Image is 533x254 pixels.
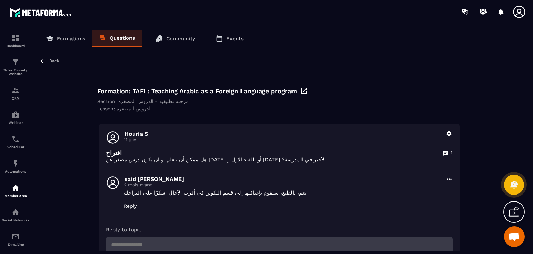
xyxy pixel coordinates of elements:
[226,35,244,42] p: Events
[2,96,29,100] p: CRM
[2,243,29,246] p: E-mailing
[504,226,525,247] a: Open chat
[2,68,29,76] p: Sales Funnel / Website
[97,106,462,111] div: Lesson: الدروس المصغرة
[2,53,29,81] a: formationformationSales Funnel / Website
[11,232,20,241] img: email
[97,87,462,95] div: Formation: TAFL: Teaching Arabic as a Foreign Language program
[451,150,453,156] p: 1
[10,6,72,19] img: logo
[124,182,442,188] p: 2 mois avant
[2,145,29,149] p: Scheduler
[110,35,135,41] p: Questions
[2,29,29,53] a: formationformationDashboard
[106,157,453,163] p: هل ممكن أن نتعلم او ان يكون درس مصغر عن [DATE] أو اللقاء الاول و [DATE] الأخير في المدرسة؟
[11,86,20,95] img: formation
[2,154,29,178] a: automationsautomationsAutomations
[124,203,442,209] p: Reply
[49,58,59,63] p: Back
[11,58,20,66] img: formation
[11,184,20,192] img: automations
[2,227,29,252] a: emailemailE-mailing
[11,159,20,168] img: automations
[97,98,462,104] div: Section: مرحلة تطبيقية - الدروس المصغرة
[11,34,20,42] img: formation
[57,35,85,42] p: Formations
[125,130,442,137] p: Houria S
[2,121,29,125] p: Webinar
[11,208,20,216] img: social-network
[125,176,442,182] p: said [PERSON_NAME]
[2,178,29,203] a: automationsautomationsMember area
[2,81,29,105] a: formationformationCRM
[2,44,29,48] p: Dashboard
[209,30,251,47] a: Events
[166,35,195,42] p: Community
[124,137,442,142] p: 11 juin
[106,149,122,157] p: اقتراح
[92,30,142,47] a: Questions
[11,111,20,119] img: automations
[2,130,29,154] a: schedulerschedulerScheduler
[2,105,29,130] a: automationsautomationsWebinar
[2,218,29,222] p: Social Networks
[40,30,92,47] a: Formations
[124,189,442,196] p: نعم، بالطبع، سنقوم بإضافتها إلى قسم التكوين في أقرب الآجال. شكرًا على اقتراحك.
[2,194,29,198] p: Member area
[149,30,202,47] a: Community
[2,203,29,227] a: social-networksocial-networkSocial Networks
[11,135,20,143] img: scheduler
[2,169,29,173] p: Automations
[106,226,453,233] p: Reply to topic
